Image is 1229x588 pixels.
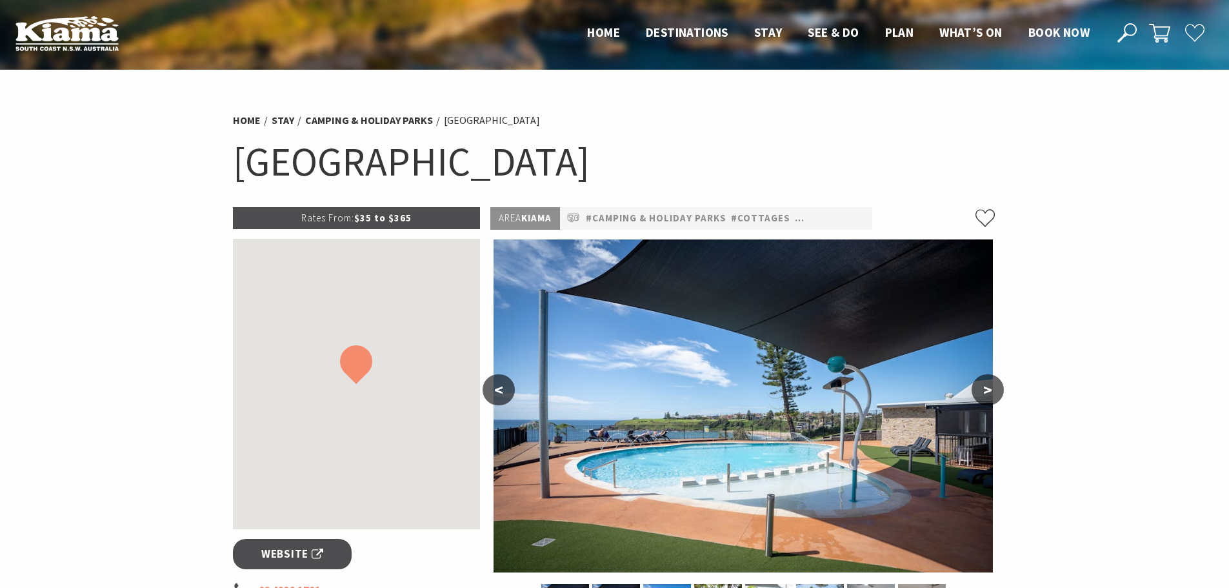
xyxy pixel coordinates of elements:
[972,374,1004,405] button: >
[939,25,1003,40] span: What’s On
[233,114,261,127] a: Home
[490,239,996,573] img: Cabins at Surf Beach Holiday Park
[731,210,790,227] a: #Cottages
[795,210,870,227] a: #Pet Friendly
[646,25,728,40] span: Destinations
[15,15,119,51] img: Kiama Logo
[305,114,433,127] a: Camping & Holiday Parks
[233,207,481,229] p: $35 to $365
[301,212,354,224] span: Rates From:
[1028,25,1090,40] span: Book now
[499,212,521,224] span: Area
[233,539,352,569] a: Website
[444,112,540,129] li: [GEOGRAPHIC_DATA]
[233,136,997,188] h1: [GEOGRAPHIC_DATA]
[587,25,620,40] span: Home
[490,207,560,230] p: Kiama
[808,25,859,40] span: See & Do
[754,25,783,40] span: Stay
[586,210,726,227] a: #Camping & Holiday Parks
[885,25,914,40] span: Plan
[483,374,515,405] button: <
[272,114,294,127] a: Stay
[261,545,323,563] span: Website
[574,23,1103,44] nav: Main Menu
